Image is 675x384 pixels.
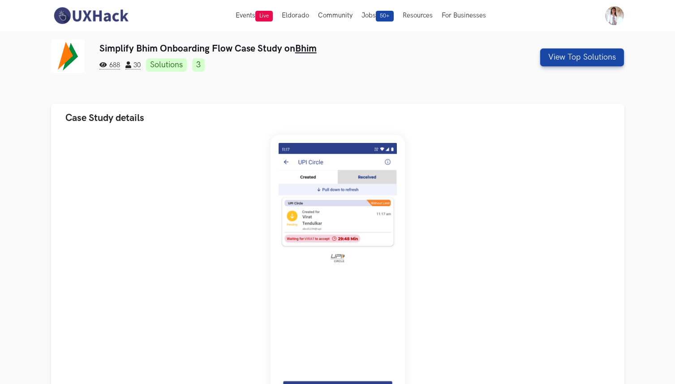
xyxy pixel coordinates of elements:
[605,6,624,25] img: Your profile pic
[65,112,144,124] span: Case Study details
[99,43,479,54] h3: Simplify Bhim Onboarding Flow Case Study on
[125,61,141,69] span: 30
[192,58,205,72] a: 3
[146,58,187,72] a: Solutions
[295,43,317,54] a: Bhim
[51,39,85,73] img: Bhim logo
[99,61,120,69] span: 688
[540,48,624,66] button: View Top Solutions
[255,11,273,22] span: Live
[376,11,394,22] span: 50+
[51,104,624,132] button: Case Study details
[51,6,131,25] img: UXHack-logo.png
